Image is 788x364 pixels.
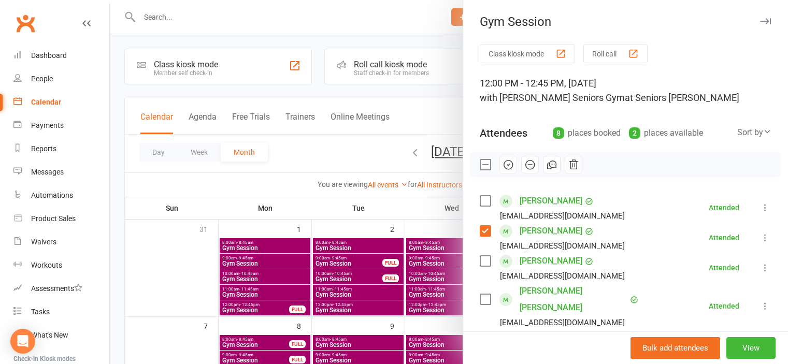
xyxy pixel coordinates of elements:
a: Tasks [13,300,109,324]
button: Class kiosk mode [480,44,575,63]
div: Reports [31,144,56,153]
div: Attendees [480,126,527,140]
a: Clubworx [12,10,38,36]
button: Roll call [583,44,648,63]
a: Automations [13,184,109,207]
div: Waivers [31,238,56,246]
a: Workouts [13,254,109,277]
div: People [31,75,53,83]
div: Attended [709,204,739,211]
a: Waivers [13,230,109,254]
div: Attended [709,302,739,310]
a: What's New [13,324,109,347]
a: [PERSON_NAME] [520,329,582,346]
div: Attended [709,264,739,271]
a: Assessments [13,277,109,300]
div: places booked [553,126,621,140]
a: Reports [13,137,109,161]
div: places available [629,126,703,140]
div: What's New [31,331,68,339]
a: Dashboard [13,44,109,67]
span: at Seniors [PERSON_NAME] [625,92,739,103]
div: 8 [553,127,564,139]
button: View [726,337,776,359]
div: Automations [31,191,73,199]
div: 2 [629,127,640,139]
a: Payments [13,114,109,137]
div: [EMAIL_ADDRESS][DOMAIN_NAME] [500,316,625,329]
div: [EMAIL_ADDRESS][DOMAIN_NAME] [500,269,625,283]
a: [PERSON_NAME] [PERSON_NAME] [520,283,627,316]
div: [EMAIL_ADDRESS][DOMAIN_NAME] [500,239,625,253]
a: [PERSON_NAME] [520,253,582,269]
button: Bulk add attendees [631,337,720,359]
div: Open Intercom Messenger [10,329,35,354]
a: People [13,67,109,91]
div: Attended [709,234,739,241]
div: Tasks [31,308,50,316]
div: Dashboard [31,51,67,60]
a: Messages [13,161,109,184]
div: Sort by [737,126,771,139]
div: Payments [31,121,64,129]
a: Product Sales [13,207,109,230]
a: [PERSON_NAME] [520,193,582,209]
div: Workouts [31,261,62,269]
div: Gym Session [463,14,788,29]
div: Assessments [31,284,82,293]
div: Messages [31,168,64,176]
a: Calendar [13,91,109,114]
span: with [PERSON_NAME] Seniors Gym [480,92,625,103]
div: Product Sales [31,214,76,223]
div: 12:00 PM - 12:45 PM, [DATE] [480,76,771,105]
div: Calendar [31,98,61,106]
a: [PERSON_NAME] [520,223,582,239]
div: [EMAIL_ADDRESS][DOMAIN_NAME] [500,209,625,223]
